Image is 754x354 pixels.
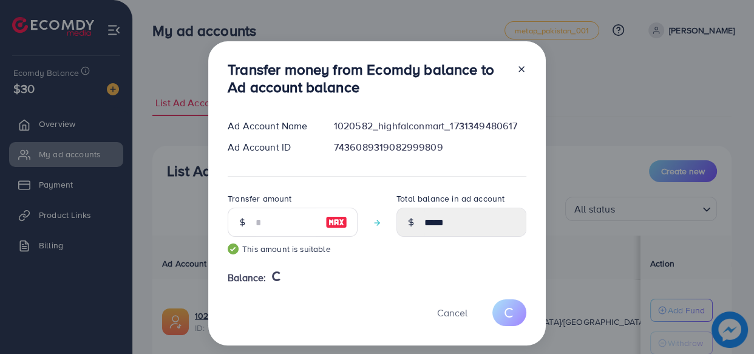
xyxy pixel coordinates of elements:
h3: Transfer money from Ecomdy balance to Ad account balance [228,61,507,96]
div: 1020582_highfalconmart_1731349480617 [324,119,536,133]
span: Cancel [437,306,467,319]
small: This amount is suitable [228,243,358,255]
label: Total balance in ad account [396,192,504,205]
label: Transfer amount [228,192,291,205]
div: Ad Account ID [218,140,324,154]
span: Balance: [228,271,266,285]
img: image [325,215,347,230]
div: Ad Account Name [218,119,324,133]
div: 7436089319082999809 [324,140,536,154]
button: Cancel [422,299,483,325]
img: guide [228,243,239,254]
